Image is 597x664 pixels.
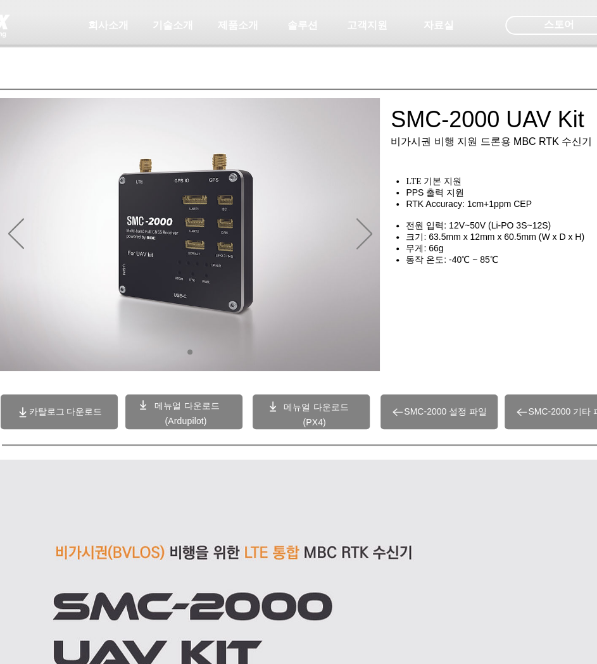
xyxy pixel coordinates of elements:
[77,13,140,38] a: 회사소개
[1,394,118,429] a: 카탈로그 다운로드
[406,243,443,253] span: 무게: 66g
[165,416,206,426] a: (Ardupilot)
[347,19,387,32] span: 고객지원
[218,19,258,32] span: 제품소개
[183,349,198,354] nav: 슬라이드
[407,13,470,38] a: 자료실
[544,18,574,32] span: 스토어
[284,402,349,412] a: 메뉴얼 다운로드
[8,218,24,251] button: 이전
[303,417,326,427] a: (PX4)
[187,349,192,354] a: 01
[406,232,584,242] span: 크기: 63.5mm x 12mm x 60.5mm (W x D x H)
[154,401,220,411] a: 메뉴얼 다운로드
[287,19,318,32] span: 솔루션
[271,13,334,38] a: 솔루션
[406,254,498,265] span: 동작 온도: -40℃ ~ 85℃
[206,13,270,38] a: 제품소개
[406,220,551,230] span: 전원 입력: 12V~50V (Li-PO 3S~12S)
[336,13,399,38] a: 고객지원
[153,19,193,32] span: 기술소개
[29,406,103,418] span: 카탈로그 다운로드
[356,218,372,251] button: 다음
[406,199,532,209] span: RTK Accuracy: 1cm+1ppm CEP
[88,19,129,32] span: 회사소개
[363,265,597,664] iframe: Wix Chat
[141,13,204,38] a: 기술소개
[424,19,454,32] span: 자료실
